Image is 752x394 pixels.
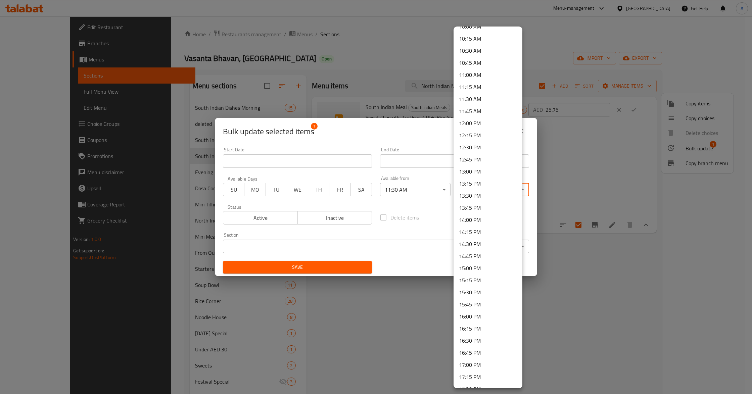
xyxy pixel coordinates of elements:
[454,335,522,347] li: 16:30 PM
[454,190,522,202] li: 13:30 PM
[454,153,522,165] li: 12:45 PM
[454,129,522,141] li: 12:15 PM
[454,93,522,105] li: 11:30 AM
[454,359,522,371] li: 17:00 PM
[454,298,522,310] li: 15:45 PM
[454,178,522,190] li: 13:15 PM
[454,371,522,383] li: 17:15 PM
[454,33,522,45] li: 10:15 AM
[454,20,522,33] li: 10:00 AM
[454,347,522,359] li: 16:45 PM
[454,202,522,214] li: 13:45 PM
[454,250,522,262] li: 14:45 PM
[454,238,522,250] li: 14:30 PM
[454,69,522,81] li: 11:00 AM
[454,81,522,93] li: 11:15 AM
[454,274,522,286] li: 15:15 PM
[454,262,522,274] li: 15:00 PM
[454,57,522,69] li: 10:45 AM
[454,226,522,238] li: 14:15 PM
[454,105,522,117] li: 11:45 AM
[454,165,522,178] li: 13:00 PM
[454,323,522,335] li: 16:15 PM
[454,45,522,57] li: 10:30 AM
[454,286,522,298] li: 15:30 PM
[454,310,522,323] li: 16:00 PM
[454,117,522,129] li: 12:00 PM
[454,214,522,226] li: 14:00 PM
[454,141,522,153] li: 12:30 PM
